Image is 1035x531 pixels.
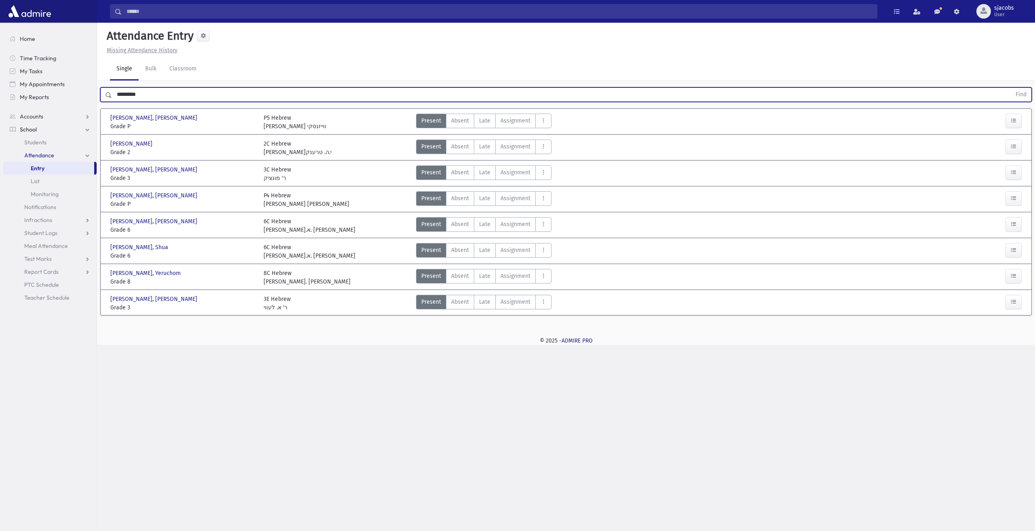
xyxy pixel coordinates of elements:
span: Absent [451,116,469,125]
span: Attendance [24,152,54,159]
span: Late [479,272,490,280]
span: Infractions [24,216,52,224]
span: My Appointments [20,80,65,88]
div: 8C Hebrew [PERSON_NAME]. [PERSON_NAME] [264,269,351,286]
input: Search [122,4,877,19]
span: [PERSON_NAME], [PERSON_NAME] [110,191,199,200]
a: Entry [3,162,94,175]
a: Attendance [3,149,97,162]
span: Present [421,194,441,203]
span: Students [24,139,46,146]
span: Absent [451,220,469,228]
a: School [3,123,97,136]
div: AttTypes [416,165,551,182]
span: Assignment [501,220,530,228]
span: User [994,11,1014,18]
span: Accounts [20,113,43,120]
a: Test Marks [3,252,97,265]
span: Assignment [501,298,530,306]
div: 6C Hebrew [PERSON_NAME].א. [PERSON_NAME] [264,243,355,260]
span: Present [421,272,441,280]
span: Present [421,220,441,228]
h5: Attendance Entry [103,29,194,43]
span: [PERSON_NAME], Shua [110,243,170,252]
u: Missing Attendance History [107,47,177,54]
span: Grade 6 [110,252,256,260]
span: Assignment [501,194,530,203]
span: Present [421,142,441,151]
span: Absent [451,194,469,203]
span: Home [20,35,35,42]
a: Bulk [139,58,163,80]
div: P4 Hebrew [PERSON_NAME] [PERSON_NAME] [264,191,349,208]
a: Notifications [3,201,97,214]
span: Meal Attendance [24,242,68,250]
span: My Tasks [20,68,42,75]
span: Present [421,168,441,177]
a: Report Cards [3,265,97,278]
a: Student Logs [3,226,97,239]
span: Absent [451,168,469,177]
span: Late [479,298,490,306]
div: AttTypes [416,140,551,157]
button: Find [1011,88,1031,102]
span: School [20,126,37,133]
span: Late [479,168,490,177]
span: Grade P [110,122,256,131]
span: Absent [451,246,469,254]
a: My Reports [3,91,97,104]
span: Monitoring [31,190,59,198]
span: Assignment [501,142,530,151]
span: PTC Schedule [24,281,59,288]
span: [PERSON_NAME], Yeruchom [110,269,182,277]
a: Accounts [3,110,97,123]
span: List [31,178,40,185]
div: P5 Hebrew [PERSON_NAME] ווייזנסקי [264,114,326,131]
span: Entry [31,165,44,172]
div: AttTypes [416,191,551,208]
span: Grade 6 [110,226,256,234]
div: 3C Hebrew ר' מונציק [264,165,291,182]
span: Grade P [110,200,256,208]
div: AttTypes [416,217,551,234]
span: [PERSON_NAME], [PERSON_NAME] [110,217,199,226]
div: AttTypes [416,295,551,312]
span: sjacobs [994,5,1014,11]
a: Missing Attendance History [103,47,177,54]
span: [PERSON_NAME], [PERSON_NAME] [110,114,199,122]
a: My Tasks [3,65,97,78]
span: Absent [451,298,469,306]
span: Absent [451,142,469,151]
span: Test Marks [24,255,52,262]
span: [PERSON_NAME], [PERSON_NAME] [110,165,199,174]
a: Classroom [163,58,203,80]
span: [PERSON_NAME] [110,140,154,148]
span: [PERSON_NAME], [PERSON_NAME] [110,295,199,303]
span: Present [421,298,441,306]
span: My Reports [20,93,49,101]
a: Students [3,136,97,149]
span: Assignment [501,168,530,177]
span: Teacher Schedule [24,294,70,301]
span: Late [479,142,490,151]
a: Meal Attendance [3,239,97,252]
a: Monitoring [3,188,97,201]
span: Grade 3 [110,303,256,312]
div: AttTypes [416,243,551,260]
span: Late [479,194,490,203]
a: Single [110,58,139,80]
span: Late [479,116,490,125]
a: ADMIRE PRO [562,337,593,344]
span: Student Logs [24,229,57,237]
div: AttTypes [416,114,551,131]
span: Late [479,246,490,254]
a: Infractions [3,214,97,226]
div: AttTypes [416,269,551,286]
a: Home [3,32,97,45]
span: Grade 8 [110,277,256,286]
span: Late [479,220,490,228]
a: List [3,175,97,188]
div: 2C Hebrew [PERSON_NAME]י.ה. טרענק [264,140,332,157]
span: Grade 3 [110,174,256,182]
span: Report Cards [24,268,59,275]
